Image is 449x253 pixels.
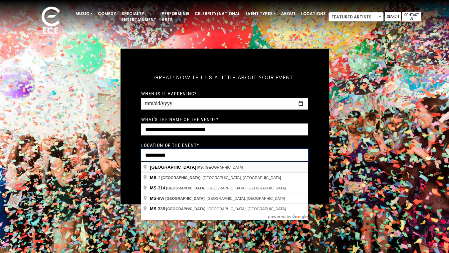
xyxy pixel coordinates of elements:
span: , [GEOGRAPHIC_DATA], [GEOGRAPHIC_DATA] [166,207,286,211]
a: Specialty Entertainment [119,8,159,25]
img: ece_new_logo_whitev2-1.png [34,5,67,37]
span: [GEOGRAPHIC_DATA] [150,165,196,170]
span: Featured Artists [329,12,383,22]
span: MS [150,185,157,190]
span: -336 [150,206,166,211]
span: -7 [150,175,161,180]
span: , [GEOGRAPHIC_DATA], [GEOGRAPHIC_DATA] [161,176,281,180]
span: , [GEOGRAPHIC_DATA], [GEOGRAPHIC_DATA] [165,196,285,200]
label: What's the name of the venue? [141,116,218,122]
span: [GEOGRAPHIC_DATA] [165,196,205,200]
h5: Great! Now tell us a little about your event. [141,66,308,90]
span: [GEOGRAPHIC_DATA] [166,207,206,211]
a: Performing Arts [159,8,192,25]
span: [GEOGRAPHIC_DATA] [166,186,206,190]
span: , [GEOGRAPHIC_DATA], [GEOGRAPHIC_DATA] [166,186,286,190]
a: Comedy [95,8,119,19]
span: -9W [150,196,165,201]
span: [GEOGRAPHIC_DATA] [161,176,201,180]
span: -314 [150,185,166,190]
label: Location of the event [141,142,199,148]
label: When is it happening? [141,91,197,97]
a: Locations [298,8,328,19]
span: MS [150,196,157,201]
a: Celebrity/National [192,8,243,19]
span: MS [150,206,157,211]
a: Event Types [243,8,278,19]
a: About [278,8,298,19]
span: , [GEOGRAPHIC_DATA] [197,165,243,169]
a: Music [73,8,95,19]
span: Featured Artists [328,12,384,21]
span: MS [150,175,157,180]
a: Contact Us [402,12,421,21]
a: Search [385,12,401,21]
span: MS [197,165,203,169]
